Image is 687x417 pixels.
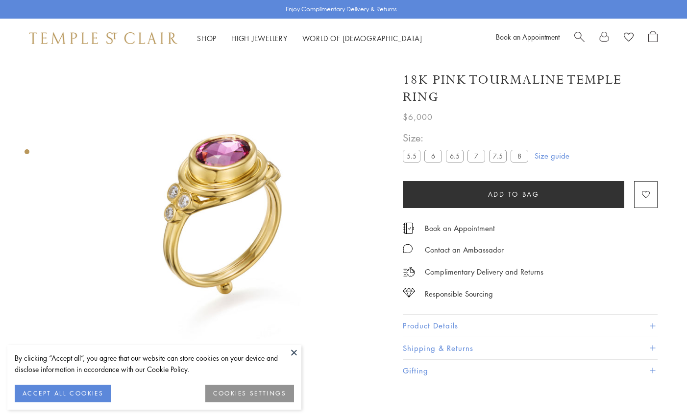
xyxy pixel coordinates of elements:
[231,33,288,43] a: High JewelleryHigh Jewellery
[403,266,415,278] img: icon_delivery.svg
[648,31,658,46] a: Open Shopping Bag
[446,150,464,162] label: 6.5
[403,244,413,254] img: MessageIcon-01_2.svg
[489,150,507,162] label: 7.5
[403,150,420,162] label: 5.5
[638,371,677,407] iframe: Gorgias live chat messenger
[403,288,415,298] img: icon_sourcing.svg
[624,31,634,46] a: View Wishlist
[574,31,585,46] a: Search
[403,71,658,106] h1: 18K Pink Tourmaline Temple Ring
[302,33,422,43] a: World of [DEMOGRAPHIC_DATA]World of [DEMOGRAPHIC_DATA]
[535,151,569,161] a: Size guide
[25,147,29,162] div: Product gallery navigation
[425,288,493,300] div: Responsible Sourcing
[467,150,485,162] label: 7
[64,58,388,382] img: 18K Pink Tourmaline Temple Ring
[403,130,532,146] span: Size:
[403,223,415,234] img: icon_appointment.svg
[403,315,658,337] button: Product Details
[15,385,111,402] button: ACCEPT ALL COOKIES
[15,352,294,375] div: By clicking “Accept all”, you agree that our website can store cookies on your device and disclos...
[425,266,543,278] p: Complimentary Delivery and Returns
[205,385,294,402] button: COOKIES SETTINGS
[403,337,658,359] button: Shipping & Returns
[403,181,624,208] button: Add to bag
[425,223,495,233] a: Book an Appointment
[496,32,560,42] a: Book an Appointment
[197,32,422,45] nav: Main navigation
[29,32,177,44] img: Temple St. Clair
[403,360,658,382] button: Gifting
[403,111,433,123] span: $6,000
[425,244,504,256] div: Contact an Ambassador
[197,33,217,43] a: ShopShop
[286,4,397,14] p: Enjoy Complimentary Delivery & Returns
[424,150,442,162] label: 6
[488,189,540,200] span: Add to bag
[511,150,528,162] label: 8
